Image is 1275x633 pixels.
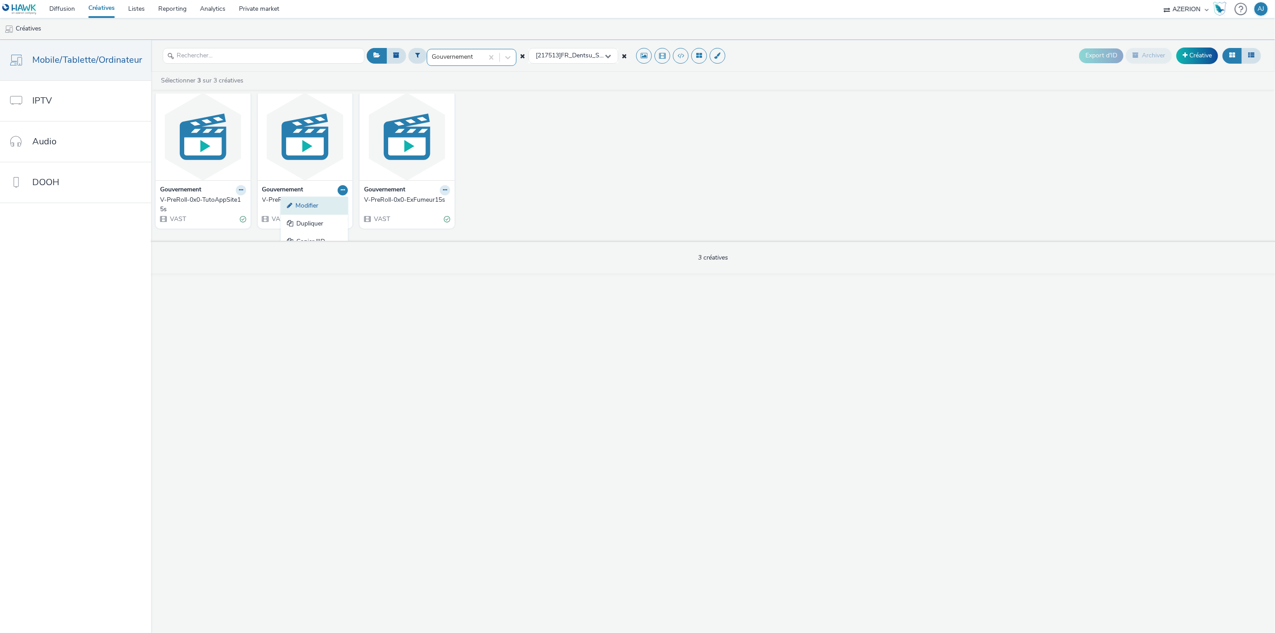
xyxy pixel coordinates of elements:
[240,215,246,224] div: Valide
[364,185,405,195] strong: Gouvernement
[281,215,348,233] a: Dupliquer
[262,195,348,204] a: V-PreRoll-0x0-Tuto398915s
[32,94,52,107] span: IPTV
[32,176,59,189] span: DOOH
[1258,2,1265,16] div: AJ
[364,195,447,204] div: V-PreRoll-0x0-ExFumeur15s
[362,93,452,180] img: V-PreRoll-0x0-ExFumeur15s visual
[1213,2,1227,16] img: Hawk Academy
[373,215,390,223] span: VAST
[260,93,351,180] img: V-PreRoll-0x0-Tuto398915s visual
[4,25,13,34] img: mobile
[1213,2,1230,16] a: Hawk Academy
[160,195,246,214] a: V-PreRoll-0x0-TutoAppSite15s
[2,4,37,15] img: undefined Logo
[1241,48,1261,63] button: Liste
[32,53,142,66] span: Mobile/Tablette/Ordinateur
[364,195,450,204] a: V-PreRoll-0x0-ExFumeur15s
[271,215,288,223] span: VAST
[698,253,728,262] span: 3 créatives
[158,93,248,180] img: V-PreRoll-0x0-TutoAppSite15s visual
[169,215,186,223] span: VAST
[536,52,605,60] span: [217513]FR_Dentsu_SPF_MoisSansTabac_CPM_RewardedVideo_10€CPM_OctobreNovembre_2025_30000€
[32,135,56,148] span: Audio
[1176,48,1218,64] a: Créative
[197,76,201,85] strong: 3
[163,48,364,64] input: Rechercher...
[160,76,247,85] a: Sélectionner sur 3 créatives
[160,185,201,195] strong: Gouvernement
[160,195,243,214] div: V-PreRoll-0x0-TutoAppSite15s
[1126,48,1172,63] button: Archiver
[262,195,345,204] div: V-PreRoll-0x0-Tuto398915s
[281,233,348,251] a: Copier l'ID
[1223,48,1242,63] button: Grille
[262,185,304,195] strong: Gouvernement
[444,215,450,224] div: Valide
[1079,48,1123,63] button: Export d'ID
[281,197,348,215] a: Modifier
